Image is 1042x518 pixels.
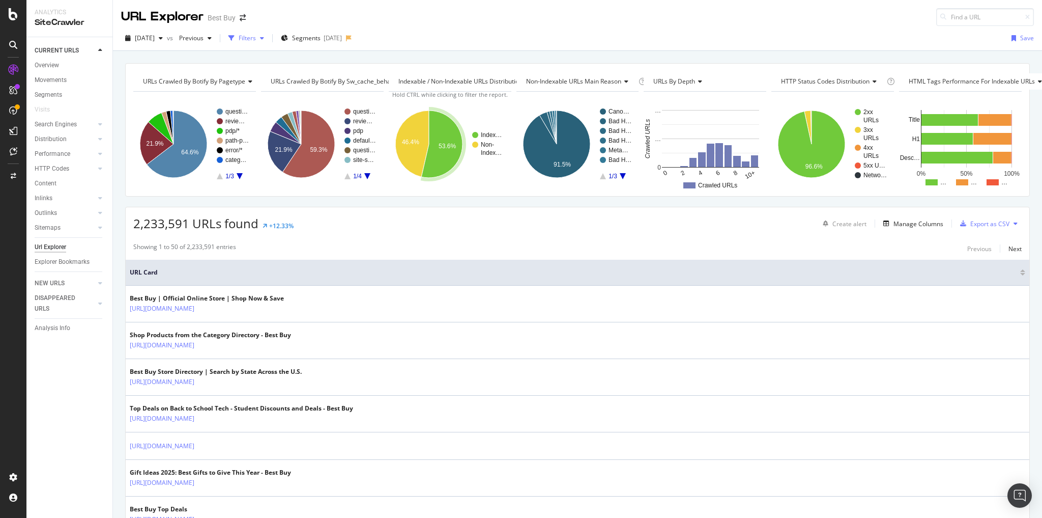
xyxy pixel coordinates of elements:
text: 21.9% [275,146,292,153]
svg: A chart. [516,100,638,188]
div: Previous [967,244,992,253]
svg: A chart. [899,100,1021,188]
a: Search Engines [35,119,95,130]
div: [DATE] [324,34,342,42]
a: Visits [35,104,60,115]
div: Performance [35,149,70,159]
button: Manage Columns [879,217,943,230]
a: NEW URLS [35,278,95,289]
text: 46.4% [402,139,419,146]
button: Next [1008,242,1022,255]
text: revie… [353,118,372,125]
a: Inlinks [35,193,95,204]
text: 1/4 [353,173,362,180]
text: path-p… [225,137,249,144]
div: Save [1020,34,1034,42]
span: vs [167,34,175,42]
span: URL Card [130,268,1018,277]
text: Cano… [609,108,629,115]
text: Index… [481,131,502,139]
text: 53.6% [439,143,456,150]
h4: Indexable / Non-Indexable URLs Distribution [396,73,538,90]
div: Create alert [832,220,866,228]
text: URLs [863,152,879,159]
text: site-s… [353,156,374,163]
span: Indexable / Non-Indexable URLs distribution [398,77,523,86]
a: CURRENT URLS [35,45,95,56]
text: 91.5% [554,161,571,168]
div: Analytics [35,8,104,17]
a: HTTP Codes [35,163,95,174]
button: Previous [175,30,216,46]
div: Explorer Bookmarks [35,257,90,267]
text: 21.9% [146,140,163,147]
text: questi… [225,108,248,115]
span: HTTP Status Codes Distribution [781,77,870,86]
div: Inlinks [35,193,52,204]
a: Movements [35,75,105,86]
div: Content [35,178,56,189]
text: … [1001,179,1007,186]
text: 4 [697,169,704,177]
a: Performance [35,149,95,159]
svg: A chart. [389,100,510,188]
text: URLs [863,117,879,124]
text: 96.6% [805,163,823,170]
text: 50% [961,170,973,177]
div: Outlinks [35,208,57,219]
button: Segments[DATE] [277,30,346,46]
text: URLs [863,134,879,142]
text: … [655,107,661,114]
h4: URLs by Depth [651,73,757,90]
div: Filters [239,34,256,42]
div: Open Intercom Messenger [1007,483,1032,508]
div: Movements [35,75,67,86]
a: Distribution [35,134,95,145]
text: categ… [225,156,246,163]
text: … [655,135,661,143]
div: A chart. [644,100,765,188]
span: Non-Indexable URLs Main Reason [526,77,621,86]
a: Outlinks [35,208,95,219]
text: Crawled URLs [698,182,737,189]
text: Title [909,116,920,123]
svg: A chart. [771,100,893,188]
div: CURRENT URLS [35,45,79,56]
text: Desc… [900,154,920,161]
text: Index… [481,149,502,156]
a: [URL][DOMAIN_NAME] [130,304,194,314]
text: 59.3% [310,146,327,153]
text: pdp [353,127,363,134]
div: Url Explorer [35,242,66,253]
a: Segments [35,90,105,100]
h4: URLs Crawled By Botify By sw_cache_behaviors [269,73,420,90]
a: Sitemaps [35,223,95,233]
a: [URL][DOMAIN_NAME] [130,441,194,451]
text: Netwo… [863,172,887,179]
h4: URLs Crawled By Botify By pagetype [141,73,260,90]
a: Overview [35,60,105,71]
span: URLs by Depth [653,77,695,86]
a: Content [35,178,105,189]
div: Manage Columns [893,220,943,228]
text: 10+ [744,169,757,180]
a: [URL][DOMAIN_NAME] [130,414,194,424]
text: Meta… [609,147,628,154]
a: Url Explorer [35,242,105,253]
button: Save [1007,30,1034,46]
text: 6 [715,169,721,177]
svg: A chart. [261,100,383,188]
span: Hold CTRL while clicking to filter the report. [392,91,508,98]
text: questi… [353,108,375,115]
div: Best Buy [208,13,236,23]
a: [URL][DOMAIN_NAME] [130,340,194,350]
div: NEW URLS [35,278,65,289]
a: [URL][DOMAIN_NAME] [130,377,194,387]
div: Best Buy Top Deals [130,505,239,514]
div: Best Buy | Official Online Store | Shop Now & Save [130,294,284,303]
button: Create alert [819,215,866,232]
div: arrow-right-arrow-left [240,14,246,21]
